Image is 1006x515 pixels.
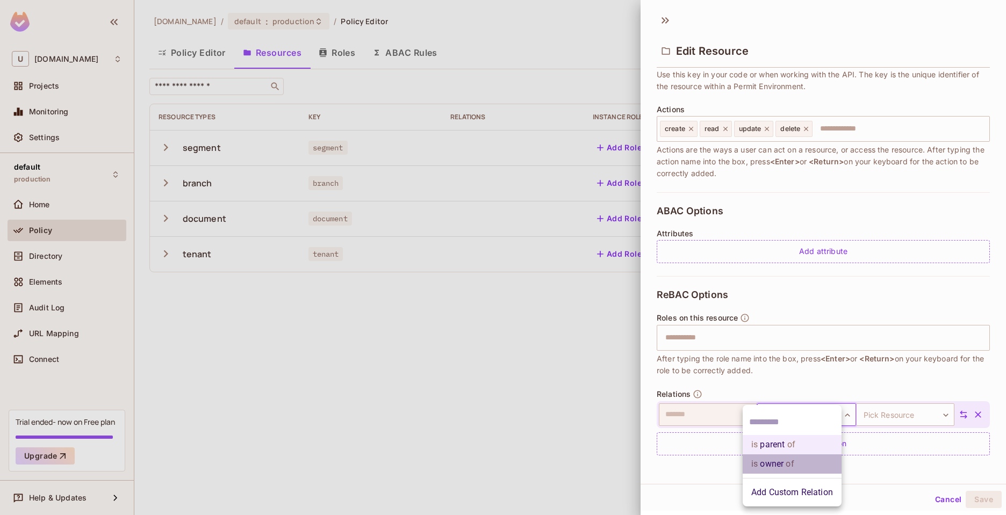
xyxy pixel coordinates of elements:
[751,458,760,470] span: is
[751,438,760,451] span: is
[784,458,794,470] span: of
[785,438,795,451] span: of
[743,483,842,502] li: Add Custom Relation
[743,454,842,474] li: owner
[743,435,842,454] li: parent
